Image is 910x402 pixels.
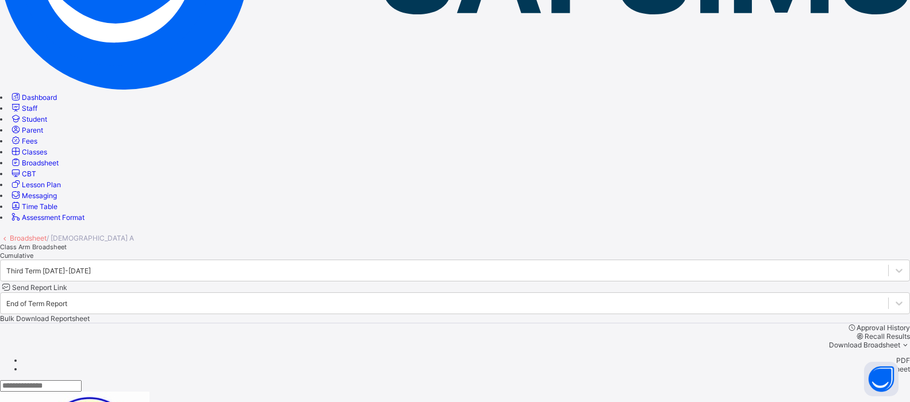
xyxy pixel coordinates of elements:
span: Time Table [22,202,57,211]
a: Time Table [10,202,57,211]
span: Student [22,115,47,123]
span: Recall Results [865,332,910,341]
a: Dashboard [10,93,57,102]
a: Parent [10,126,43,134]
span: Messaging [22,191,57,200]
li: dropdown-list-item-text-1 [23,365,910,373]
li: dropdown-list-item-text-0 [23,356,910,365]
span: / [DEMOGRAPHIC_DATA] A [47,234,134,242]
a: Staff [10,104,37,113]
a: Classes [10,148,47,156]
a: Fees [10,137,37,145]
span: Fees [22,137,37,145]
a: Student [10,115,47,123]
a: Assessment Format [10,213,85,222]
a: CBT [10,169,36,178]
a: Messaging [10,191,57,200]
button: Open asap [864,362,899,396]
span: Assessment Format [22,213,85,222]
a: Lesson Plan [10,180,61,189]
a: Broadsheet [10,234,47,242]
div: End of Term Report [6,299,67,307]
span: Classes [22,148,47,156]
span: Download Broadsheet [829,341,900,349]
span: Dashboard [22,93,57,102]
span: CBT [22,169,36,178]
span: Lesson Plan [22,180,61,189]
span: Approval History [857,323,910,332]
span: Parent [22,126,43,134]
span: Send Report Link [12,283,67,292]
span: Staff [22,104,37,113]
a: Broadsheet [10,159,59,167]
span: Broadsheet [22,159,59,167]
div: Third Term [DATE]-[DATE] [6,266,91,275]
